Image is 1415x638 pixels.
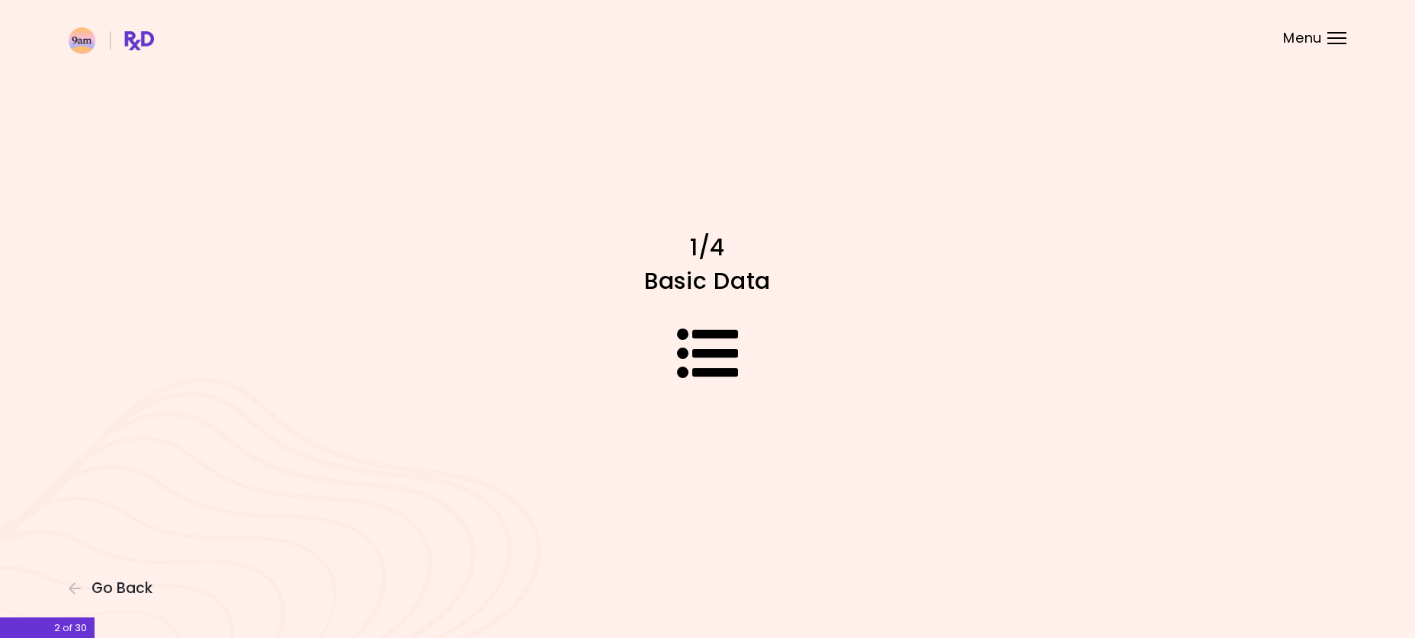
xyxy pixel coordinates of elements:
[441,232,974,262] h1: 1/4
[69,27,154,54] img: RxDiet
[91,580,152,597] span: Go Back
[441,266,974,296] h1: Basic Data
[69,580,160,597] button: Go Back
[1283,31,1322,45] span: Menu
